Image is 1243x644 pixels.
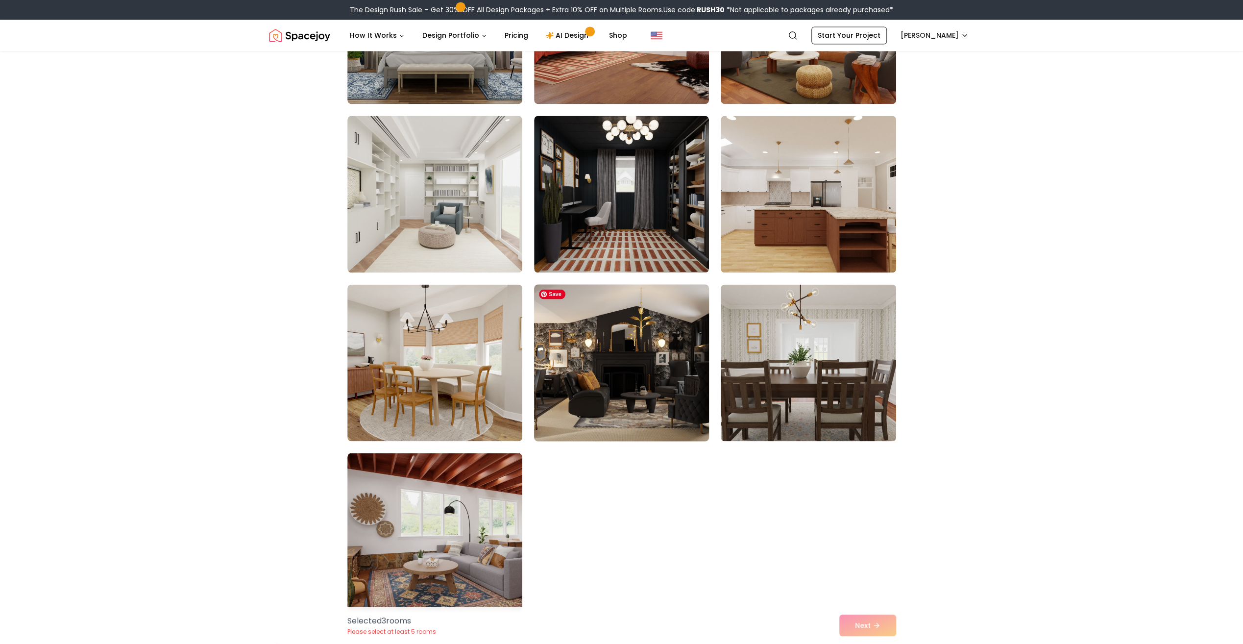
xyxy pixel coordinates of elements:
[347,628,436,636] p: Please select at least 5 rooms
[269,20,975,51] nav: Global
[725,5,893,15] span: *Not applicable to packages already purchased*
[663,5,725,15] span: Use code:
[534,116,709,272] img: Room room-95
[539,289,565,299] span: Save
[269,25,330,45] img: Spacejoy Logo
[497,25,536,45] a: Pricing
[721,116,896,272] img: Room room-96
[697,5,725,15] b: RUSH30
[414,25,495,45] button: Design Portfolio
[347,453,522,610] img: Room room-100
[347,116,522,272] img: Room room-94
[269,25,330,45] a: Spacejoy
[895,26,975,44] button: [PERSON_NAME]
[347,284,522,441] img: Room room-97
[350,5,893,15] div: The Design Rush Sale – Get 30% OFF All Design Packages + Extra 10% OFF on Multiple Rooms.
[538,25,599,45] a: AI Design
[530,280,713,445] img: Room room-98
[342,25,635,45] nav: Main
[601,25,635,45] a: Shop
[342,25,413,45] button: How It Works
[651,29,662,41] img: United States
[721,284,896,441] img: Room room-99
[811,26,887,44] a: Start Your Project
[347,615,436,627] p: Selected 3 room s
